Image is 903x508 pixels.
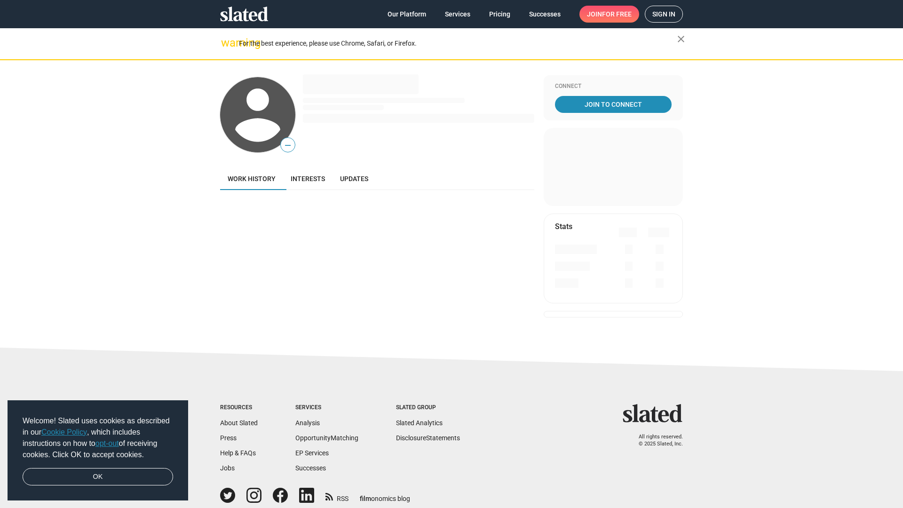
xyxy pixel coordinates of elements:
[522,6,568,23] a: Successes
[587,6,632,23] span: Join
[8,400,188,501] div: cookieconsent
[579,6,639,23] a: Joinfor free
[220,434,237,442] a: Press
[295,404,358,412] div: Services
[283,167,333,190] a: Interests
[652,6,675,22] span: Sign in
[220,464,235,472] a: Jobs
[23,415,173,460] span: Welcome! Slated uses cookies as described in our , which includes instructions on how to of recei...
[380,6,434,23] a: Our Platform
[555,222,572,231] mat-card-title: Stats
[221,37,232,48] mat-icon: warning
[291,175,325,183] span: Interests
[529,6,561,23] span: Successes
[281,139,295,151] span: —
[396,419,443,427] a: Slated Analytics
[360,487,410,503] a: filmonomics blog
[23,468,173,486] a: dismiss cookie message
[645,6,683,23] a: Sign in
[437,6,478,23] a: Services
[445,6,470,23] span: Services
[295,419,320,427] a: Analysis
[228,175,276,183] span: Work history
[602,6,632,23] span: for free
[95,439,119,447] a: opt-out
[340,175,368,183] span: Updates
[555,96,672,113] a: Join To Connect
[295,434,358,442] a: OpportunityMatching
[555,83,672,90] div: Connect
[220,449,256,457] a: Help & FAQs
[295,449,329,457] a: EP Services
[629,434,683,447] p: All rights reserved. © 2025 Slated, Inc.
[489,6,510,23] span: Pricing
[41,428,87,436] a: Cookie Policy
[295,464,326,472] a: Successes
[388,6,426,23] span: Our Platform
[396,404,460,412] div: Slated Group
[239,37,677,50] div: For the best experience, please use Chrome, Safari, or Firefox.
[557,96,670,113] span: Join To Connect
[360,495,371,502] span: film
[396,434,460,442] a: DisclosureStatements
[333,167,376,190] a: Updates
[220,419,258,427] a: About Slated
[325,489,349,503] a: RSS
[220,167,283,190] a: Work history
[220,404,258,412] div: Resources
[482,6,518,23] a: Pricing
[675,33,687,45] mat-icon: close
